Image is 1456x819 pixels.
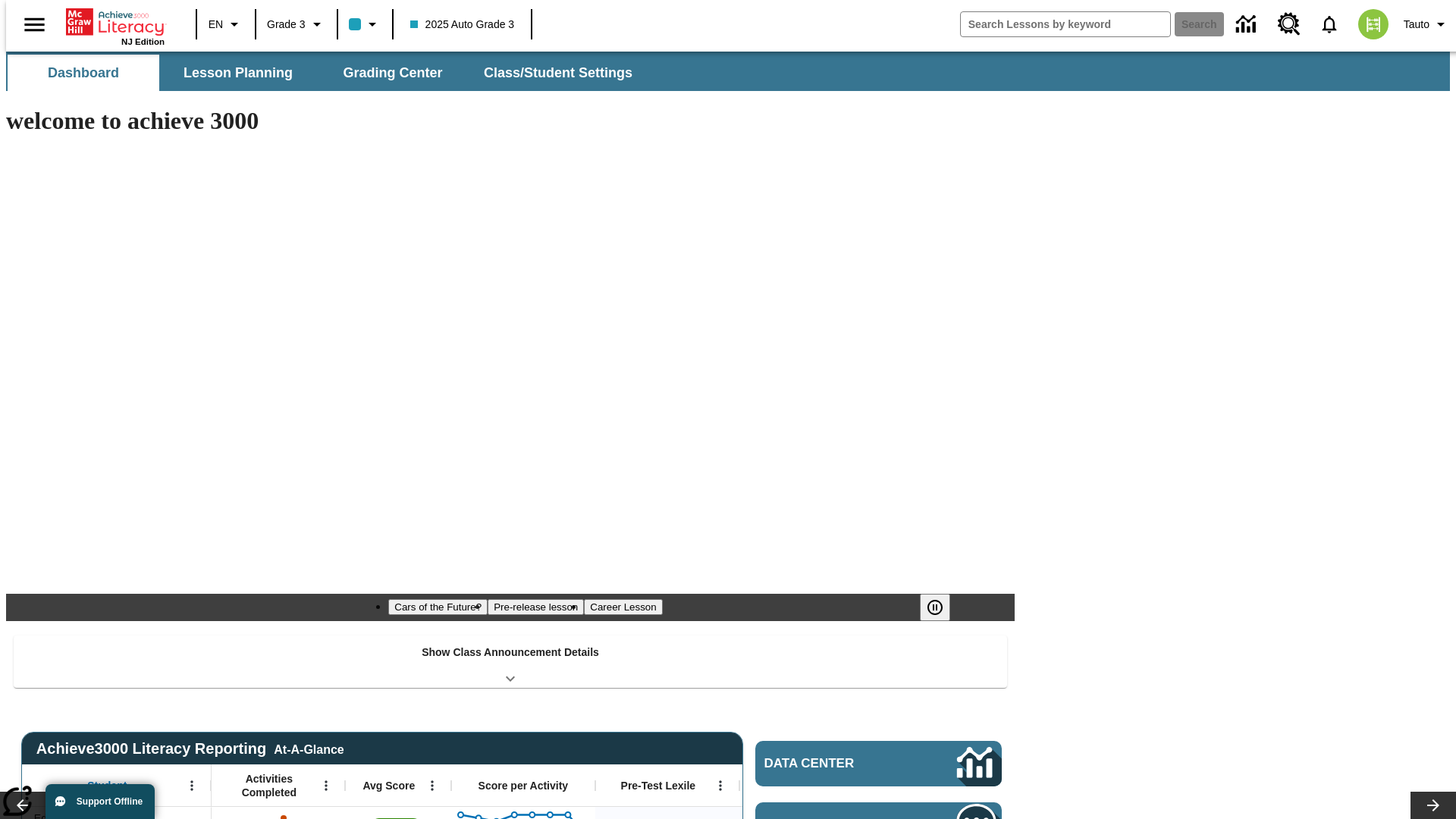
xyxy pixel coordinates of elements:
div: Home [66,5,165,46]
button: Open Menu [180,774,203,797]
div: SubNavbar [6,52,1450,91]
span: Grading Center [343,64,442,82]
button: Class color is light blue. Change class color [343,11,388,38]
button: Open Menu [315,774,337,797]
span: EN [209,17,223,33]
button: Lesson Planning [162,55,314,91]
button: Open Menu [709,774,732,797]
span: NJ Edition [121,37,165,46]
button: Open side menu [12,2,57,47]
a: Resource Center, Will open in new tab [1269,4,1310,45]
div: SubNavbar [6,55,646,91]
span: Lesson Planning [184,64,293,82]
span: Grade 3 [267,17,306,33]
a: Notifications [1310,5,1349,44]
span: Tauto [1404,17,1429,33]
button: Class/Student Settings [472,55,645,91]
a: Data Center [1227,4,1269,45]
button: Slide 2 Pre-release lesson [488,599,584,615]
button: Lesson carousel, Next [1410,792,1456,819]
button: Slide 1 Cars of the Future? [388,599,488,615]
div: At-A-Glance [274,740,344,757]
button: Pause [920,594,950,621]
button: Select a new avatar [1349,5,1398,44]
span: 2025 Auto Grade 3 [410,17,515,33]
span: Support Offline [77,796,143,807]
span: Student [87,779,127,792]
button: Dashboard [8,55,159,91]
h1: welcome to achieve 3000 [6,107,1015,135]
button: Grade: Grade 3, Select a grade [261,11,332,38]
a: Home [66,7,165,37]
span: Data Center [764,756,906,771]
a: Data Center [755,741,1002,786]
button: Support Offline [45,784,155,819]
p: Show Class Announcement Details [422,645,599,661]
button: Grading Center [317,55,469,91]
span: Pre-Test Lexile [621,779,696,792]
div: Pause [920,594,965,621]
div: Show Class Announcement Details [14,635,1007,688]
span: Activities Completed [219,772,319,799]
button: Language: EN, Select a language [202,11,250,38]
button: Slide 3 Career Lesson [584,599,662,615]
span: Score per Activity [479,779,569,792]
button: Profile/Settings [1398,11,1456,38]
button: Open Menu [421,774,444,797]
span: Avg Score [362,779,415,792]
span: Class/Student Settings [484,64,632,82]
span: Dashboard [48,64,119,82]
span: Achieve3000 Literacy Reporting [36,740,344,758]
img: avatar image [1358,9,1389,39]
input: search field [961,12,1170,36]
